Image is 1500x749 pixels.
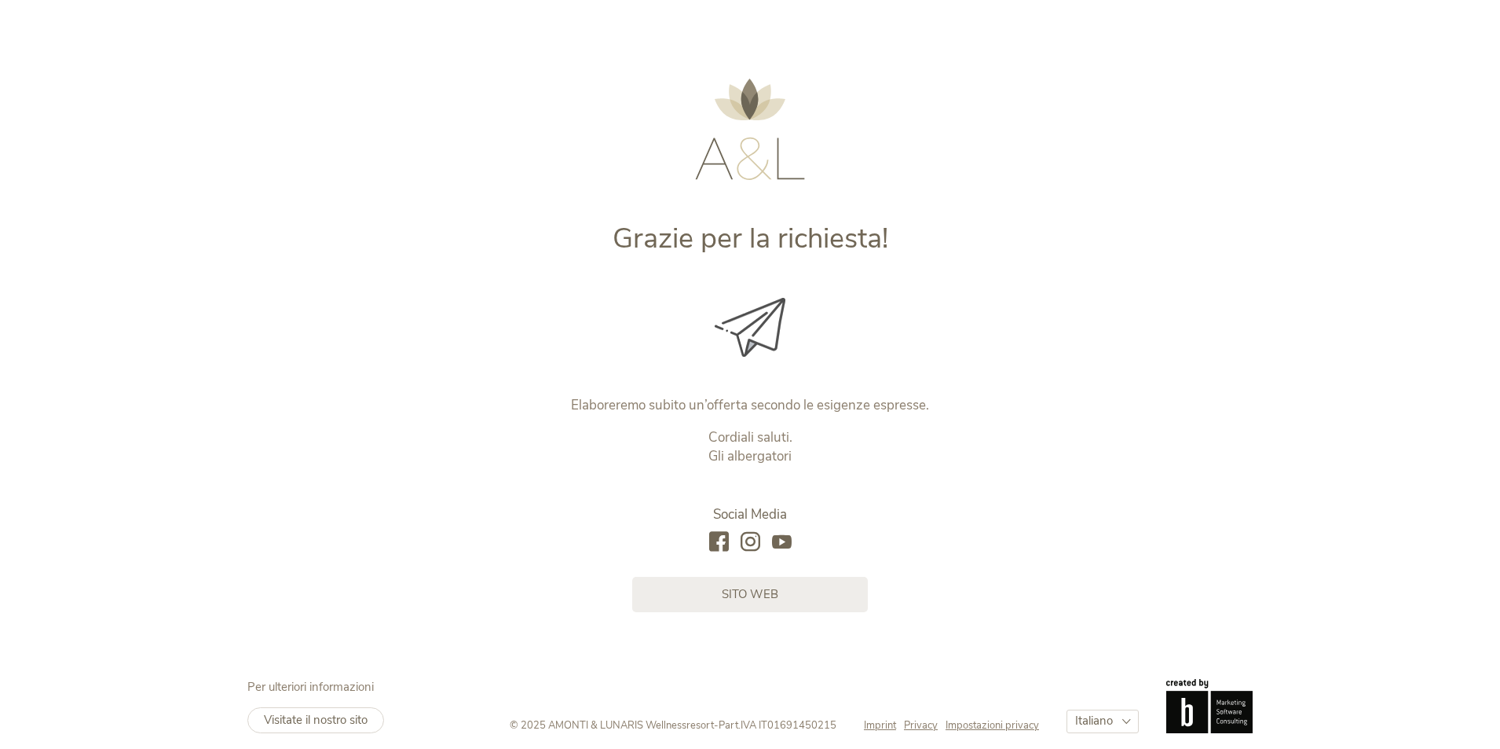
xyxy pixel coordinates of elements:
span: Visitate il nostro sito [264,712,368,728]
a: Privacy [904,718,946,732]
span: Part.IVA IT01691450215 [719,718,836,732]
img: Grazie per la richiesta! [715,298,785,357]
span: Imprint [864,718,896,732]
span: Social Media [713,505,787,523]
span: sito web [722,586,778,603]
a: Impostazioni privacy [946,718,1039,732]
a: instagram [741,532,760,553]
span: Per ulteriori informazioni [247,679,374,695]
img: Brandnamic GmbH | Leading Hospitality Solutions [1166,679,1253,732]
p: Cordiali saluti. Gli albergatori [423,428,1078,466]
a: Imprint [864,718,904,732]
span: Privacy [904,718,938,732]
p: Elaboreremo subito un’offerta secondo le esigenze espresse. [423,396,1078,415]
a: youtube [772,532,792,553]
a: sito web [632,577,868,612]
img: AMONTI & LUNARIS Wellnessresort [695,79,805,180]
span: © 2025 AMONTI & LUNARIS Wellnessresort [510,718,714,732]
span: Grazie per la richiesta! [613,219,888,258]
span: - [714,718,719,732]
a: facebook [709,532,729,553]
a: Visitate il nostro sito [247,707,384,733]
